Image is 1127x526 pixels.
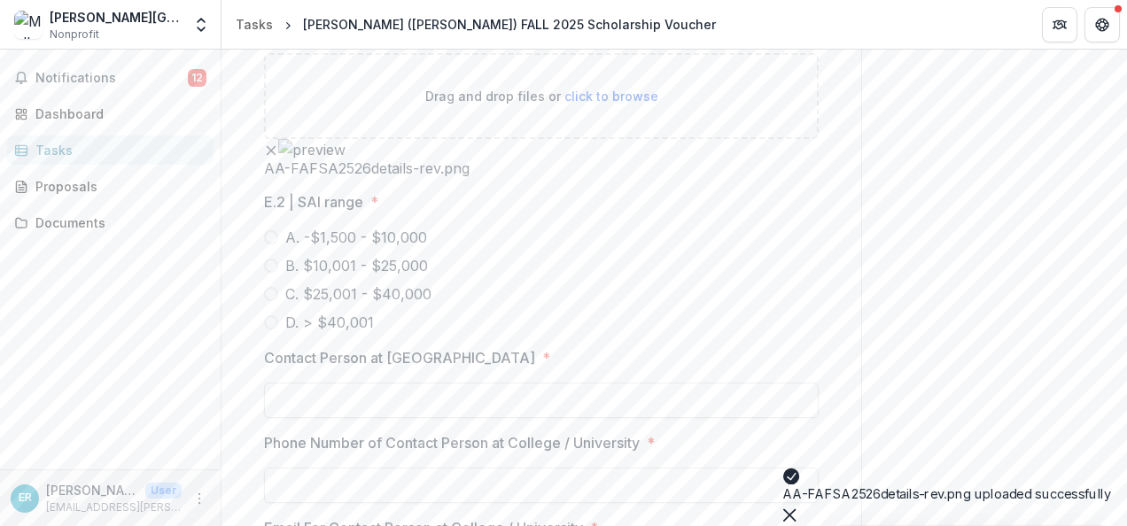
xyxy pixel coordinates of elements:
nav: breadcrumb [229,12,723,37]
div: Remove FilepreviewAA-FAFSA2526details-rev.png [264,139,470,177]
span: Notifications [35,71,188,86]
button: Open entity switcher [189,7,214,43]
div: Eugene Rogers [19,492,32,504]
p: Drag and drop files or [425,87,658,105]
div: Tasks [236,15,273,34]
a: Tasks [7,135,214,165]
a: Dashboard [7,99,214,128]
p: Contact Person at [GEOGRAPHIC_DATA] [264,347,535,368]
a: Documents [7,208,214,237]
p: [EMAIL_ADDRESS][PERSON_NAME][DOMAIN_NAME] [46,499,182,515]
a: Proposals [7,172,214,201]
div: Tasks [35,141,199,159]
p: Phone Number of Contact Person at College / University [264,432,640,453]
button: Partners [1042,7,1077,43]
span: D. > $40,001 [285,312,374,333]
div: Proposals [35,177,199,196]
span: B. $10,001 - $25,000 [285,255,428,276]
span: AA-FAFSA2526details-rev.png [264,160,470,177]
button: Get Help [1084,7,1120,43]
div: Dashboard [35,104,199,123]
span: 12 [188,69,206,87]
p: [PERSON_NAME] [46,481,138,499]
span: Nonprofit [50,27,99,43]
button: Notifications12 [7,64,214,92]
div: Documents [35,213,199,232]
img: preview [278,139,346,160]
img: Molloy University [14,11,43,39]
span: C. $25,001 - $40,000 [285,283,431,305]
button: Remove File [264,139,278,160]
p: E.2 | SAI range [264,191,363,213]
a: Tasks [229,12,280,37]
span: click to browse [564,89,658,104]
p: User [145,483,182,499]
span: A. -$1,500 - $10,000 [285,227,427,248]
button: More [189,488,210,509]
div: [PERSON_NAME][GEOGRAPHIC_DATA] [50,8,182,27]
div: [PERSON_NAME] ([PERSON_NAME]) FALL 2025 Scholarship Voucher [303,15,716,34]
